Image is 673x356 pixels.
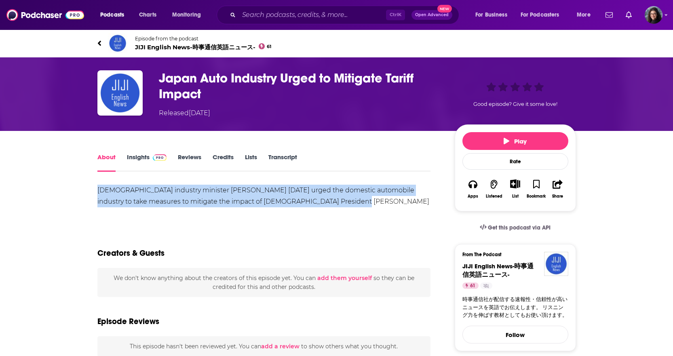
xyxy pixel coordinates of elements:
[462,132,568,150] button: Play
[437,5,452,13] span: New
[130,343,398,350] span: This episode hasn't been reviewed yet. You can to show others what you thought.
[135,36,272,42] span: Episode from the podcast
[645,6,662,24] button: Show profile menu
[97,185,431,219] div: [DEMOGRAPHIC_DATA] industry minister [PERSON_NAME] [DATE] urged the domestic automobile industry ...
[239,8,386,21] input: Search podcasts, credits, & more...
[159,108,210,118] div: Released [DATE]
[97,248,165,258] h2: Creators & Guests
[267,45,271,48] span: 61
[552,194,563,199] div: Share
[97,34,576,53] a: JIJI English News-時事通信英語ニュース-Episode from the podcastJIJI English News-時事通信英語ニュース-61
[470,282,475,290] span: 61
[462,262,534,278] a: JIJI English News-時事通信英語ニュース-
[462,174,483,204] button: Apps
[488,224,551,231] span: Get this podcast via API
[504,174,525,204] div: Show More ButtonList
[645,6,662,24] span: Logged in as SiobhanvanWyk
[100,9,124,21] span: Podcasts
[462,282,479,289] a: 61
[527,194,546,199] div: Bookmark
[139,9,156,21] span: Charts
[172,9,201,21] span: Monitoring
[645,6,662,24] img: User Profile
[486,194,502,199] div: Listened
[504,137,527,145] span: Play
[167,8,211,21] button: open menu
[415,13,449,17] span: Open Advanced
[97,70,143,116] img: Japan Auto Industry Urged to Mitigate Tariff Impact
[245,153,257,172] a: Lists
[462,326,568,343] button: Follow
[153,154,167,161] img: Podchaser Pro
[386,10,405,20] span: Ctrl K
[127,153,167,172] a: InsightsPodchaser Pro
[544,252,568,276] img: JIJI English News-時事通信英語ニュース-
[135,43,272,51] span: JIJI English News-時事通信英語ニュース-
[547,174,568,204] button: Share
[622,8,635,22] a: Show notifications dropdown
[526,174,547,204] button: Bookmark
[411,10,452,20] button: Open AdvancedNew
[602,8,616,22] a: Show notifications dropdown
[462,295,568,319] a: 時事通信社が配信する速報性・信頼性が高いニュースを英語でお伝えします。 リスニング力を伸ばす教材としてもお使い頂けます。
[475,9,507,21] span: For Business
[6,7,84,23] img: Podchaser - Follow, Share and Rate Podcasts
[462,252,562,257] h3: From The Podcast
[268,153,297,172] a: Transcript
[470,8,517,21] button: open menu
[97,153,116,172] a: About
[213,153,234,172] a: Credits
[108,34,127,53] img: JIJI English News-時事通信英語ニュース-
[468,194,478,199] div: Apps
[159,70,442,102] h1: Japan Auto Industry Urged to Mitigate Tariff Impact
[521,9,559,21] span: For Podcasters
[95,8,135,21] button: open menu
[473,218,557,238] a: Get this podcast via API
[483,174,504,204] button: Listened
[515,8,571,21] button: open menu
[317,275,372,281] button: add them yourself
[178,153,201,172] a: Reviews
[571,8,601,21] button: open menu
[507,179,523,188] button: Show More Button
[114,274,414,291] span: We don't know anything about the creators of this episode yet . You can so they can be credited f...
[97,316,159,327] h3: Episode Reviews
[577,9,591,21] span: More
[224,6,467,24] div: Search podcasts, credits, & more...
[512,194,519,199] div: List
[462,153,568,170] div: Rate
[261,342,300,351] button: add a review
[134,8,161,21] a: Charts
[473,101,557,107] span: Good episode? Give it some love!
